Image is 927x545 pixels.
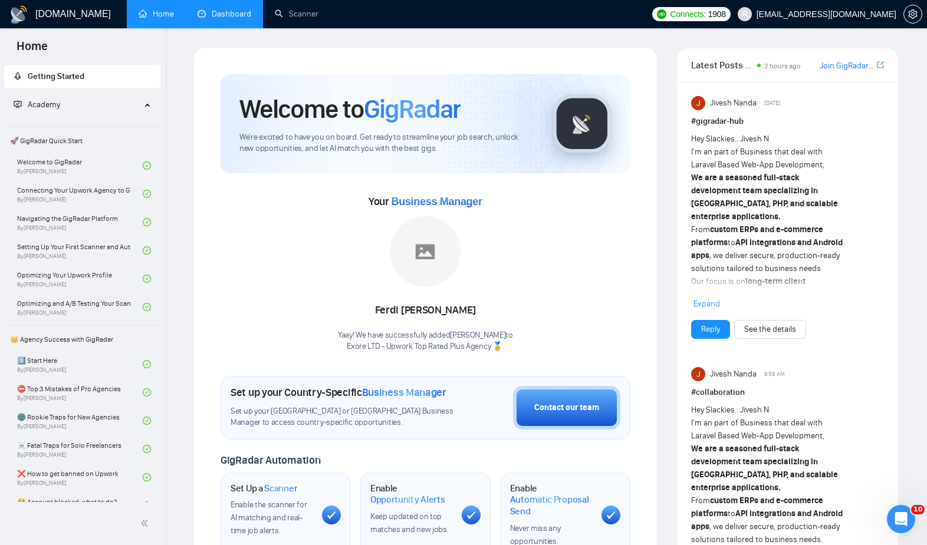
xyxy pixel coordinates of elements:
[140,517,152,529] span: double-left
[231,500,307,536] span: Enable the scanner for AI matching and real-time job alerts.
[820,60,875,72] a: Join GigRadar Slack Community
[17,209,143,235] a: Navigating the GigRadar PlatformBy[PERSON_NAME]
[338,300,513,321] div: Ferdi [PERSON_NAME]
[17,464,143,490] a: ❌ How to get banned on UpworkBy[PERSON_NAME]
[391,196,482,207] span: Business Manager
[143,417,151,425] span: check-circle
[370,511,449,534] span: Keep updated on top matches and new jobs.
[143,303,151,311] span: check-circle
[764,62,801,70] span: 2 hours ago
[691,276,820,312] strong: long-term client partnerships, reliable delivery, and growth-driven development
[362,386,446,399] span: Business Manager
[239,93,461,125] h1: Welcome to
[877,60,884,70] span: export
[691,320,730,339] button: Reply
[17,436,143,462] a: ☠️ Fatal Traps for Solo FreelancersBy[PERSON_NAME]
[691,386,884,399] h1: # collaboration
[143,501,151,510] span: check-circle
[513,386,620,430] button: Contact our team
[17,266,143,292] a: Optimizing Your Upwork ProfileBy[PERSON_NAME]
[14,100,22,108] span: fund-projection-screen
[5,328,159,351] span: 👑 Agency Success with GigRadar
[911,505,925,514] span: 10
[264,483,297,494] span: Scanner
[143,473,151,481] span: check-circle
[143,275,151,283] span: check-circle
[701,323,720,336] a: Reply
[364,93,461,125] span: GigRadar
[198,9,251,19] a: dashboardDashboard
[691,96,705,110] img: Jivesh Nanda
[4,65,160,88] li: Getting Started
[369,195,482,208] span: Your
[691,444,838,493] strong: We are a seasoned full-stack development team specializing in [GEOGRAPHIC_DATA], PHP, and scalabl...
[903,5,922,24] button: setting
[143,445,151,453] span: check-circle
[143,246,151,255] span: check-circle
[139,9,174,19] a: homeHome
[904,9,922,19] span: setting
[670,8,705,21] span: Connects:
[510,483,592,517] h1: Enable
[338,330,513,352] div: Yaay! We have successfully added [PERSON_NAME] to
[534,401,599,414] div: Contact our team
[741,10,749,18] span: user
[693,299,720,309] span: Expand
[231,406,454,428] span: Set up your [GEOGRAPHIC_DATA] or [GEOGRAPHIC_DATA] Business Manager to access country-specific op...
[143,161,151,170] span: check-circle
[691,173,838,222] strong: We are a seasoned full-stack development team specializing in [GEOGRAPHIC_DATA], PHP, and scalabl...
[710,97,757,110] span: Jivesh Nanda
[17,379,143,405] a: ⛔ Top 3 Mistakes of Pro AgenciesBy[PERSON_NAME]
[877,60,884,71] a: export
[691,224,823,247] strong: custom ERPs and e-commerce platforms
[691,237,843,260] strong: API integrations and Android apps
[28,71,84,81] span: Getting Started
[14,100,60,110] span: Academy
[338,341,513,352] p: Exore LTD - Upwork Top Rated Plus Agency 🏅 .
[691,58,754,72] span: Latest Posts from the GigRadar Community
[691,508,843,531] strong: API integrations and Android apps
[7,38,57,62] span: Home
[231,483,297,494] h1: Set Up a
[691,496,823,518] strong: custom ERPs and e-commerce platforms
[708,8,726,21] span: 1908
[17,351,143,377] a: 1️⃣ Start HereBy[PERSON_NAME]
[221,454,320,467] span: GigRadar Automation
[370,494,445,506] span: Opportunity Alerts
[275,9,318,19] a: searchScanner
[390,216,461,287] img: placeholder.png
[903,9,922,19] a: setting
[143,388,151,397] span: check-circle
[710,368,757,381] span: Jivesh Nanda
[17,153,143,179] a: Welcome to GigRadarBy[PERSON_NAME]
[143,190,151,198] span: check-circle
[553,94,612,153] img: gigradar-logo.png
[143,360,151,368] span: check-circle
[734,320,806,339] button: See the details
[143,218,151,226] span: check-circle
[764,98,780,108] span: [DATE]
[17,408,143,434] a: 🌚 Rookie Traps for New AgenciesBy[PERSON_NAME]
[691,133,846,431] div: Hey Slackies.. Jivesh N I'm an part of Business that deal with Laravel Based Web-App Development,...
[9,5,28,24] img: logo
[17,493,143,518] a: 😭 Account blocked: what to do?
[691,367,705,381] img: Jivesh Nanda
[5,129,159,153] span: 🚀 GigRadar Quick Start
[764,369,785,379] span: 6:58 AM
[14,72,22,80] span: rocket
[370,483,452,506] h1: Enable
[239,132,534,154] span: We're excited to have you on board. Get ready to streamline your job search, unlock new opportuni...
[17,181,143,207] a: Connecting Your Upwork Agency to GigRadarBy[PERSON_NAME]
[17,294,143,320] a: Optimizing and A/B Testing Your Scanner for Better ResultsBy[PERSON_NAME]
[231,386,446,399] h1: Set up your Country-Specific
[28,100,60,110] span: Academy
[691,115,884,128] h1: # gigradar-hub
[887,505,915,533] iframe: Intercom live chat
[744,323,796,336] a: See the details
[17,237,143,263] a: Setting Up Your First Scanner and Auto-BidderBy[PERSON_NAME]
[510,494,592,517] span: Automatic Proposal Send
[657,9,666,19] img: upwork-logo.png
